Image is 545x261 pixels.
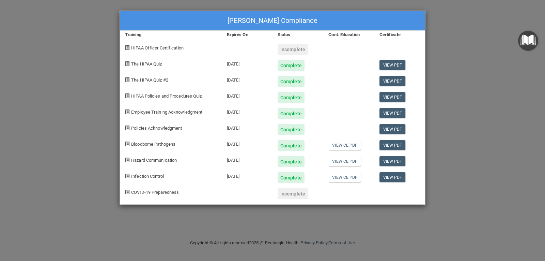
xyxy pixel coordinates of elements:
[120,11,425,31] div: [PERSON_NAME] Compliance
[222,87,272,103] div: [DATE]
[328,172,361,182] a: View CE PDF
[131,142,175,147] span: Bloodborne Pathogens
[379,156,406,166] a: View PDF
[323,31,374,39] div: Cont. Education
[222,55,272,71] div: [DATE]
[131,61,162,67] span: The HIPAA Quiz
[222,31,272,39] div: Expires On
[328,156,361,166] a: View CE PDF
[379,92,406,102] a: View PDF
[278,92,305,103] div: Complete
[379,108,406,118] a: View PDF
[222,71,272,87] div: [DATE]
[379,124,406,134] a: View PDF
[379,76,406,86] a: View PDF
[328,140,361,150] a: View CE PDF
[379,60,406,70] a: View PDF
[131,126,182,131] span: Policies Acknowledgment
[278,156,305,167] div: Complete
[131,158,177,163] span: Hazard Communication
[131,93,202,99] span: HIPAA Policies and Procedures Quiz
[120,31,222,39] div: Training
[222,103,272,119] div: [DATE]
[131,77,168,83] span: The HIPAA Quiz #2
[278,60,305,71] div: Complete
[379,140,406,150] a: View PDF
[222,135,272,151] div: [DATE]
[222,151,272,167] div: [DATE]
[278,44,308,55] div: Incomplete
[131,45,184,50] span: HIPAA Officer Certification
[278,140,305,151] div: Complete
[278,76,305,87] div: Complete
[222,119,272,135] div: [DATE]
[379,172,406,182] a: View PDF
[278,108,305,119] div: Complete
[278,172,305,183] div: Complete
[278,188,308,199] div: Incomplete
[131,190,179,195] span: COVID-19 Preparedness
[278,124,305,135] div: Complete
[131,174,164,179] span: Infection Control
[374,31,425,39] div: Certificate
[222,167,272,183] div: [DATE]
[518,31,538,51] button: Open Resource Center
[131,110,202,115] span: Employee Training Acknowledgment
[272,31,323,39] div: Status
